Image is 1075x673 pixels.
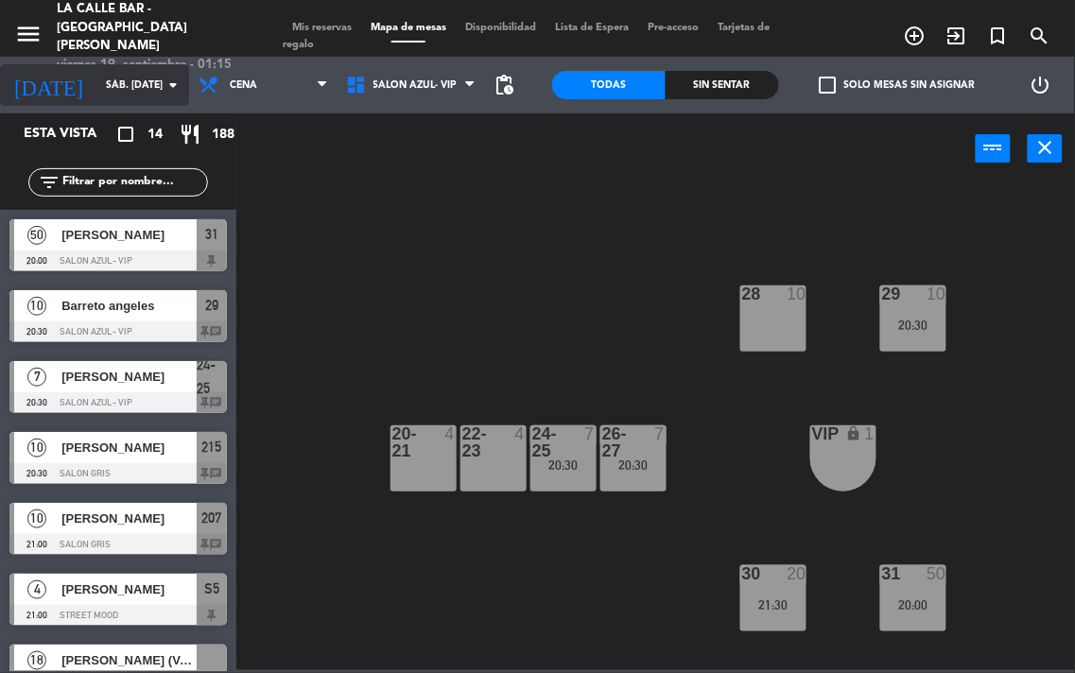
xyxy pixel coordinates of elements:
[742,565,743,582] div: 30
[788,565,806,582] div: 20
[820,77,976,94] label: Solo mesas sin asignar
[585,425,597,442] div: 7
[666,71,779,99] div: Sin sentar
[14,20,43,48] i: menu
[202,507,222,529] span: 207
[38,171,61,194] i: filter_list
[27,509,46,528] span: 10
[546,23,638,33] span: Lista de Espera
[205,223,218,246] span: 31
[61,579,197,599] span: [PERSON_NAME]
[602,425,603,459] div: 26-27
[202,436,222,458] span: 215
[212,124,234,146] span: 188
[27,651,46,670] span: 18
[1029,25,1051,47] i: search
[865,425,876,442] div: 1
[61,650,197,670] span: [PERSON_NAME] (Vero admn)
[845,425,861,441] i: lock
[1030,74,1052,96] i: power_settings_new
[61,172,207,193] input: Filtrar por nombre...
[114,123,137,146] i: crop_square
[788,285,806,302] div: 10
[1034,136,1057,159] i: close
[147,124,163,146] span: 14
[532,425,533,459] div: 24-25
[1028,134,1063,163] button: close
[820,77,837,94] span: check_box_outline_blank
[9,123,136,146] div: Esta vista
[515,425,527,442] div: 4
[205,294,218,317] span: 29
[197,354,227,400] span: 24-25
[945,25,968,47] i: exit_to_app
[283,23,361,33] span: Mis reservas
[27,297,46,316] span: 10
[982,136,1005,159] i: power_input
[552,71,666,99] div: Todas
[882,565,883,582] div: 31
[61,296,197,316] span: Barreto angeles
[494,74,516,96] span: pending_actions
[392,425,393,459] div: 20-21
[742,285,743,302] div: 28
[27,226,46,245] span: 50
[976,134,1011,163] button: power_input
[987,25,1010,47] i: turned_in_not
[373,79,457,91] span: SALON AZUL- VIP
[462,425,463,459] div: 22-23
[812,425,813,442] div: VIP
[655,425,667,442] div: 7
[928,565,946,582] div: 50
[179,123,201,146] i: restaurant
[14,20,43,55] button: menu
[880,319,946,332] div: 20:30
[61,509,197,528] span: [PERSON_NAME]
[61,225,197,245] span: [PERSON_NAME]
[600,458,667,472] div: 20:30
[61,438,197,457] span: [PERSON_NAME]
[57,56,254,75] div: viernes 19. septiembre - 01:15
[530,458,597,472] div: 20:30
[928,285,946,302] div: 10
[361,23,456,33] span: Mapa de mesas
[230,79,257,91] span: Cena
[638,23,708,33] span: Pre-acceso
[880,598,946,612] div: 20:00
[204,578,219,600] span: S5
[27,439,46,457] span: 10
[740,598,806,612] div: 21:30
[27,580,46,599] span: 4
[162,74,184,96] i: arrow_drop_down
[882,285,883,302] div: 29
[904,25,927,47] i: add_circle_outline
[445,425,457,442] div: 4
[61,367,197,387] span: [PERSON_NAME]
[456,23,546,33] span: Disponibilidad
[27,368,46,387] span: 7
